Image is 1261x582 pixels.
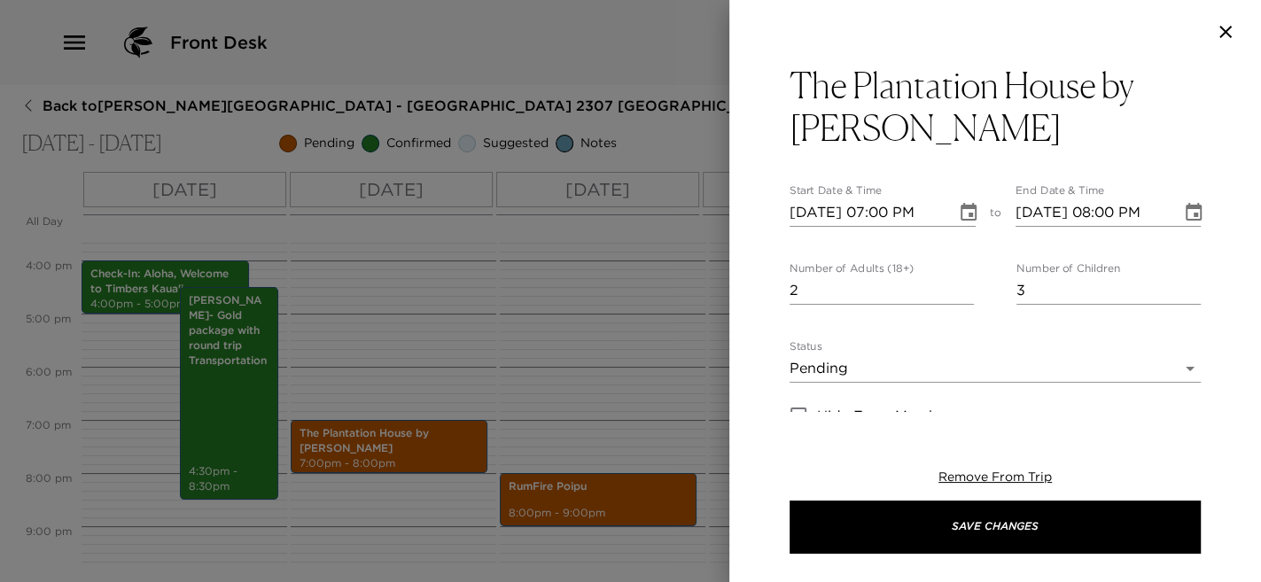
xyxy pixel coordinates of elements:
[1016,198,1170,227] input: MM/DD/YYYY hh:mm aa
[790,339,822,354] label: Status
[790,198,944,227] input: MM/DD/YYYY hh:mm aa
[1016,261,1120,276] label: Number of Children
[938,469,1052,485] span: Remove From Trip
[790,354,1201,383] div: Pending
[938,469,1052,486] button: Remove From Trip
[1176,195,1211,230] button: Choose date, selected date is Oct 25, 2025
[817,405,952,426] span: Hide From Member
[951,195,986,230] button: Choose date, selected date is Oct 25, 2025
[790,183,882,198] label: Start Date & Time
[790,64,1201,149] button: The Plantation House by [PERSON_NAME]
[790,261,914,276] label: Number of Adults (18+)
[990,206,1001,227] span: to
[1016,183,1104,198] label: End Date & Time
[790,501,1201,554] button: Save Changes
